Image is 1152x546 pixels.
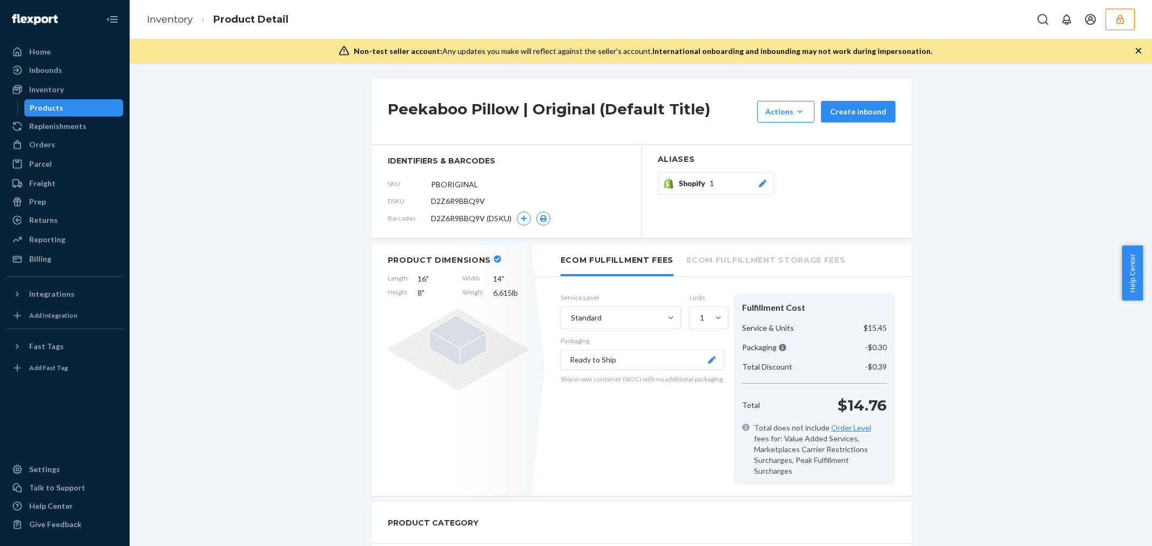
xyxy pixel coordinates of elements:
[29,254,51,264] div: Billing
[12,14,58,25] img: Flexport logo
[742,400,760,411] p: Total
[6,43,123,60] a: Home
[571,312,602,323] div: Standard
[6,307,123,324] a: Add Integration
[29,65,62,76] div: Inbounds
[426,274,429,283] span: "
[29,215,58,226] div: Returns
[29,289,75,299] div: Integrations
[710,178,714,189] span: 1
[1056,9,1077,30] button: Open notifications
[561,293,681,302] label: Service Level
[6,338,123,355] button: Fast Tags
[502,274,504,283] span: "
[561,374,725,384] p: Ship in own container (SIOC) with no additional packaging.
[864,323,887,333] p: $15.45
[561,350,725,370] button: Ready to Ship
[561,244,674,276] li: Ecom Fulfillment Fees
[422,288,425,297] span: "
[493,288,528,298] span: 6.615 lb
[388,255,491,265] h2: Product Dimensions
[6,479,123,496] button: Talk to Support
[24,99,124,117] a: Products
[570,312,571,323] input: Standard
[6,497,123,515] a: Help Center
[102,9,123,30] button: Close Navigation
[6,211,123,229] a: Returns
[652,46,932,56] span: International onboarding and inbounding may not work during impersonation.
[29,363,68,372] div: Add Fast Tag
[838,394,887,416] p: $14.76
[147,13,193,25] a: Inventory
[29,159,52,169] div: Parcel
[29,139,55,150] div: Orders
[388,513,479,533] h2: PRODUCT CATEGORY
[388,288,408,298] span: Height
[30,103,63,113] div: Products
[6,175,123,192] a: Freight
[388,196,431,206] span: DSKU
[462,274,483,284] span: Width
[29,178,56,189] div: Freight
[388,155,625,166] span: identifiers & barcodes
[765,106,806,117] div: Actions
[1083,514,1141,541] iframe: Opens a widget where you can chat to one of our agents
[6,155,123,173] a: Parcel
[213,13,288,25] a: Product Detail
[6,193,123,210] a: Prep
[388,274,408,284] span: Length
[561,336,725,345] p: Packaging
[29,341,64,352] div: Fast Tags
[6,136,123,153] a: Orders
[29,464,60,475] div: Settings
[29,121,86,132] div: Replenishments
[6,285,123,303] button: Integrations
[742,302,887,314] div: Fulfillment Cost
[742,361,792,372] p: Total Discount
[699,312,700,323] input: 1
[686,244,845,274] li: Ecom Fulfillment Storage Fees
[742,323,794,333] p: Service & Units
[29,311,77,320] div: Add Integration
[757,101,814,122] button: Actions
[29,482,85,493] div: Talk to Support
[417,274,453,284] span: 16
[29,234,65,245] div: Reporting
[462,288,483,298] span: Weight
[431,196,485,207] span: D2Z6R9BBQ9V
[493,274,528,284] span: 14
[354,46,442,56] span: Non-test seller account:
[431,213,511,224] span: D2Z6R9BBQ9V (DSKU)
[831,423,871,432] a: Order Level
[6,359,123,377] a: Add Fast Tag
[1080,9,1101,30] button: Open account menu
[658,172,774,195] button: Shopify1
[6,250,123,268] a: Billing
[6,62,123,79] a: Inbounds
[690,293,725,302] label: Units
[754,422,887,476] span: Total does not include fees for: Value Added Services, Marketplaces Carrier Restrictions Surcharg...
[29,84,64,95] div: Inventory
[865,342,887,353] p: -$0.30
[679,178,710,189] span: Shopify
[865,361,887,372] p: -$0.39
[6,231,123,248] a: Reporting
[417,288,453,298] span: 8
[6,118,123,135] a: Replenishments
[700,312,704,323] div: 1
[138,4,297,36] ol: breadcrumbs
[29,501,73,511] div: Help Center
[388,179,431,188] span: SKU
[1032,9,1054,30] button: Open Search Box
[388,101,752,122] h1: Peekaboo Pillow | Original (Default Title)
[354,46,932,57] div: Any updates you make will reflect against the seller's account.
[6,81,123,98] a: Inventory
[388,214,431,223] span: Barcodes
[821,101,895,122] button: Create inbound
[6,516,123,533] button: Give Feedback
[29,46,51,57] div: Home
[658,155,895,163] h2: Aliases
[29,519,82,530] div: Give Feedback
[1122,245,1143,301] button: Help Center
